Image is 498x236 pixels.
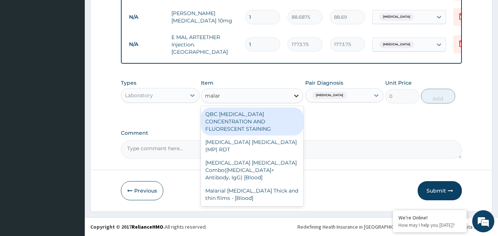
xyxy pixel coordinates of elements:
[121,181,163,200] button: Previous
[201,135,303,156] div: [MEDICAL_DATA] [MEDICAL_DATA] (MP) RDT
[398,214,461,221] div: We're Online!
[168,6,241,28] td: [PERSON_NAME][MEDICAL_DATA] 10mg
[14,37,30,55] img: d_794563401_company_1708531726252_794563401
[43,71,102,145] span: We're online!
[132,223,163,230] a: RelianceHMO
[121,80,136,86] label: Types
[90,223,165,230] strong: Copyright © 2017 .
[125,38,168,51] td: N/A
[121,130,462,136] label: Comment
[125,92,153,99] div: Laboratory
[418,181,462,200] button: Submit
[201,79,213,87] label: Item
[85,217,498,236] footer: All rights reserved.
[121,4,139,21] div: Minimize live chat window
[201,156,303,184] div: [MEDICAL_DATA] [MEDICAL_DATA] Combo([MEDICAL_DATA]+ Antibody, IgG) [Blood]
[201,108,303,135] div: QBC [MEDICAL_DATA] CONCENTRATION AND FLUORESCENT STAINING
[4,158,140,183] textarea: Type your message and hit 'Enter'
[38,41,124,51] div: Chat with us now
[379,13,414,21] span: [MEDICAL_DATA]
[125,10,168,24] td: N/A
[168,30,241,59] td: E MAL ARTEETHER Injection. [GEOGRAPHIC_DATA]
[398,222,461,228] p: How may I help you today?
[379,41,414,48] span: [MEDICAL_DATA]
[305,79,343,87] label: Pair Diagnosis
[421,89,455,103] button: Add
[312,92,347,99] span: [MEDICAL_DATA]
[297,223,492,230] div: Redefining Heath Insurance in [GEOGRAPHIC_DATA] using Telemedicine and Data Science!
[201,184,303,205] div: Malarial [MEDICAL_DATA] Thick and thin films - [Blood]
[385,79,412,87] label: Unit Price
